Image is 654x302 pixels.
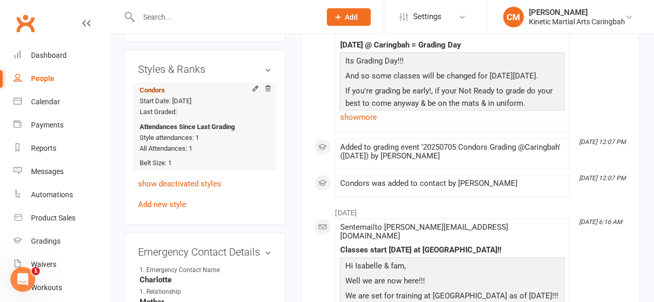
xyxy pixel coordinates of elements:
[13,183,109,206] a: Automations
[140,265,225,275] div: 1. Emergency Contact Name
[579,218,622,226] i: [DATE] 6:16 AM
[327,8,371,26] button: Add
[140,275,271,284] strong: Charlotte
[342,70,562,85] p: And so some classes will be changed for [DATE][DATE].
[32,267,40,275] span: 1
[529,17,625,26] div: Kinetic Martial Arts Caringbah
[138,179,221,188] a: show deactivated styles
[31,74,54,83] div: People
[342,275,562,290] p: Well we are now here!!!
[140,134,199,141] span: Style attendances: 1
[31,51,67,59] div: Dashboard
[340,246,565,255] div: Classes start [DATE] at [GEOGRAPHIC_DATA]!!
[13,90,109,114] a: Calendar
[503,7,524,27] div: CM
[314,202,626,218] li: [DATE]
[140,122,235,133] strong: Attendances Since Last Grading
[529,8,625,17] div: [PERSON_NAME]
[13,160,109,183] a: Messages
[140,108,177,116] span: Last Graded:
[340,143,565,161] div: Added to grading event '20250705 Condors Grading @Caringbah' ([DATE]) by [PERSON_NAME]
[31,237,60,245] div: Gradings
[13,230,109,253] a: Gradings
[31,167,64,176] div: Messages
[31,144,56,152] div: Reports
[140,145,192,152] span: All Attendances: 1
[31,260,56,268] div: Waivers
[13,276,109,299] a: Workouts
[31,190,73,199] div: Automations
[31,121,64,129] div: Payments
[413,5,442,28] span: Settings
[579,174,626,182] i: [DATE] 12:07 PM
[140,97,191,105] span: Start Date: [DATE]
[13,253,109,276] a: Waivers
[340,110,565,124] a: show more
[340,222,508,241] span: Sent email to [PERSON_NAME][EMAIL_ADDRESS][DOMAIN_NAME]
[135,10,313,24] input: Search...
[342,85,562,112] p: If you're grading be early!, if your Not Ready to grade do your best to come anyway & be on the m...
[138,246,271,258] h3: Emergency Contact Details
[13,114,109,137] a: Payments
[10,267,35,292] iframe: Intercom live chat
[13,137,109,160] a: Reports
[13,44,109,67] a: Dashboard
[31,283,62,292] div: Workouts
[138,200,186,209] a: Add new style
[340,41,565,50] div: [DATE] @ Caringbah = Grading Day
[12,10,38,36] a: Clubworx
[342,260,562,275] p: Hi Isabelle & fam,
[138,63,271,75] h3: Styles & Ranks
[13,67,109,90] a: People
[13,206,109,230] a: Product Sales
[140,86,165,94] a: Condors
[345,13,358,21] span: Add
[31,214,75,222] div: Product Sales
[340,179,565,188] div: Condors was added to contact by [PERSON_NAME]
[140,159,172,167] span: Belt Size: 1
[342,55,562,70] p: Its Grading Day!!!
[31,98,60,106] div: Calendar
[579,138,626,146] i: [DATE] 12:07 PM
[140,287,225,297] div: 1. Relationship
